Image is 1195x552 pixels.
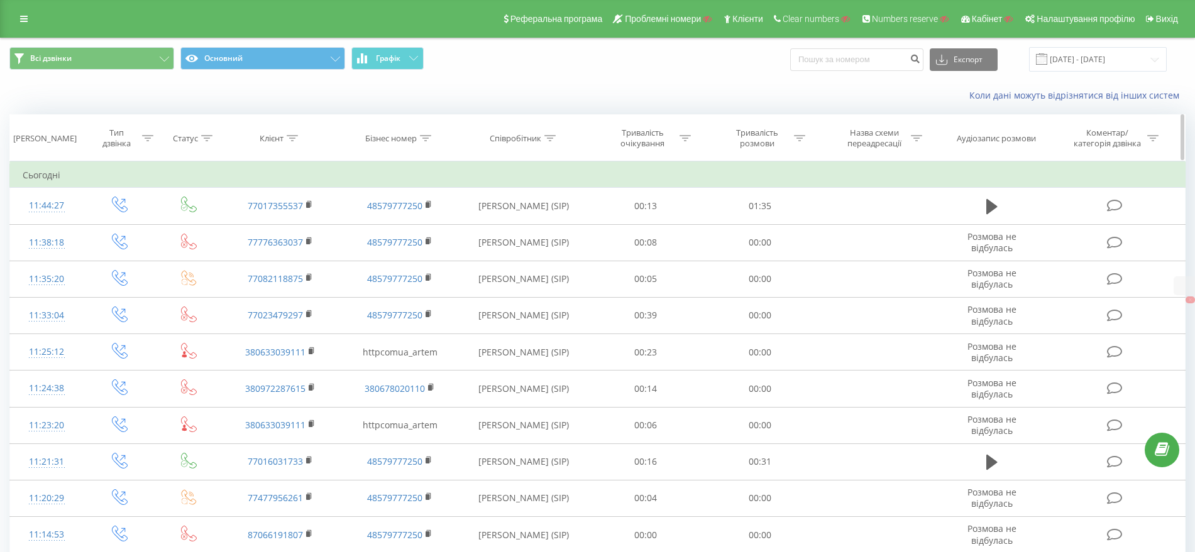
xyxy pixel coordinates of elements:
[365,382,425,394] a: 380678020110
[365,133,417,144] div: Бізнес номер
[967,522,1016,546] span: Розмова не відбулась
[460,297,588,333] td: [PERSON_NAME] (SIP)
[460,371,588,407] td: [PERSON_NAME] (SIP)
[248,309,303,321] a: 77023479297
[248,236,303,248] a: 77776363037
[367,309,422,321] a: 48579777250
[10,163,1186,188] td: Сьогодні
[460,224,588,261] td: [PERSON_NAME] (SIP)
[23,267,70,291] div: 11:35:20
[703,188,818,224] td: 01:35
[245,419,306,431] a: 380633039111
[588,224,703,261] td: 00:08
[367,236,422,248] a: 48579777250
[588,297,703,333] td: 00:39
[376,54,400,63] span: Графік
[23,486,70,511] div: 11:20:29
[840,127,908,149] div: Назва схеми переадресації
[588,188,703,224] td: 00:13
[703,371,818,407] td: 00:00
[1071,127,1144,149] div: Коментар/категорія дзвінка
[248,200,303,212] a: 77017355537
[588,407,703,443] td: 00:06
[460,480,588,516] td: [PERSON_NAME] (SIP)
[967,340,1016,364] span: Розмова не відбулась
[340,407,460,443] td: httpcomua_artem
[248,529,303,541] a: 87066191807
[460,443,588,480] td: [PERSON_NAME] (SIP)
[967,486,1016,509] span: Розмова не відбулась
[967,377,1016,400] span: Розмова не відбулась
[367,492,422,504] a: 48579777250
[460,334,588,371] td: [PERSON_NAME] (SIP)
[732,14,763,24] span: Клієнти
[625,14,701,24] span: Проблемні номери
[783,14,839,24] span: Clear numbers
[9,47,174,70] button: Всі дзвінки
[94,127,139,149] div: Тип дзвінка
[23,376,70,401] div: 11:24:38
[967,303,1016,327] span: Розмова не відбулась
[30,53,72,63] span: Всі дзвінки
[967,267,1016,290] span: Розмова не відбулась
[367,273,422,284] a: 48579777250
[703,224,818,261] td: 00:00
[23,413,70,438] div: 11:23:20
[930,48,998,71] button: Експорт
[703,480,818,516] td: 00:00
[248,273,303,284] a: 77082118875
[703,261,818,297] td: 00:00
[248,492,303,504] a: 77477956261
[724,127,791,149] div: Тривалість розмови
[588,480,703,516] td: 00:04
[367,455,422,467] a: 48579777250
[460,188,588,224] td: [PERSON_NAME] (SIP)
[245,382,306,394] a: 380972287615
[23,303,70,328] div: 11:33:04
[1037,14,1135,24] span: Налаштування профілю
[790,48,923,71] input: Пошук за номером
[173,133,198,144] div: Статус
[460,261,588,297] td: [PERSON_NAME] (SIP)
[367,200,422,212] a: 48579777250
[23,522,70,547] div: 11:14:53
[967,230,1016,254] span: Розмова не відбулась
[969,89,1186,101] a: Коли дані можуть відрізнятися вiд інших систем
[1156,14,1178,24] span: Вихід
[1186,296,1195,303] button: X
[972,14,1003,24] span: Кабінет
[703,334,818,371] td: 00:00
[260,133,284,144] div: Клієнт
[23,340,70,364] div: 11:25:12
[872,14,938,24] span: Numbers reserve
[351,47,424,70] button: Графік
[245,346,306,358] a: 380633039111
[588,334,703,371] td: 00:23
[609,127,676,149] div: Тривалість очікування
[367,529,422,541] a: 48579777250
[588,261,703,297] td: 00:05
[490,133,541,144] div: Співробітник
[588,443,703,480] td: 00:16
[703,297,818,333] td: 00:00
[13,133,77,144] div: [PERSON_NAME]
[460,407,588,443] td: [PERSON_NAME] (SIP)
[23,450,70,474] div: 11:21:31
[248,455,303,467] a: 77016031733
[703,443,818,480] td: 00:31
[957,133,1036,144] div: Аудіозапис розмови
[23,230,70,255] div: 11:38:18
[340,334,460,371] td: httpcomua_artem
[588,371,703,407] td: 00:14
[23,193,70,218] div: 11:44:27
[180,47,345,70] button: Основний
[510,14,603,24] span: Реферальна програма
[967,413,1016,436] span: Розмова не відбулась
[703,407,818,443] td: 00:00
